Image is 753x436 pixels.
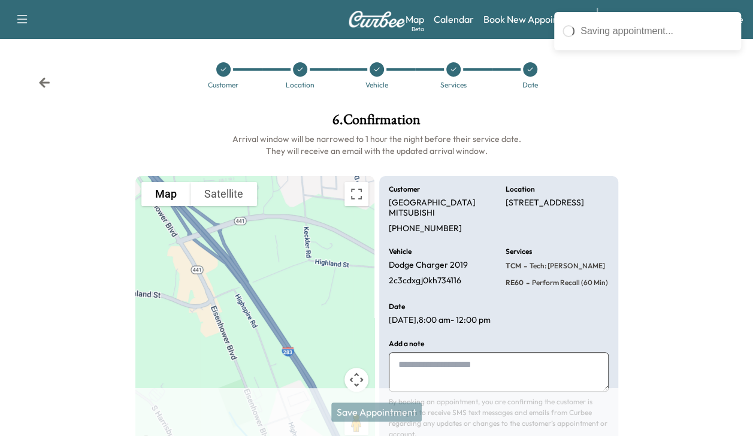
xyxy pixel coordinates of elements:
[389,260,468,271] p: Dodge Charger 2019
[527,261,605,271] span: Tech: Colton M
[38,77,50,89] div: Back
[389,248,412,255] h6: Vehicle
[348,11,406,28] img: Curbee Logo
[389,198,492,219] p: [GEOGRAPHIC_DATA] MITSUBISHI
[440,81,467,89] div: Services
[524,277,530,289] span: -
[344,368,368,392] button: Map camera controls
[344,182,368,206] button: Toggle fullscreen view
[190,182,257,206] button: Show satellite imagery
[506,248,532,255] h6: Services
[483,12,585,26] a: Book New Appointment
[389,186,420,193] h6: Customer
[389,340,424,347] h6: Add a note
[412,25,424,34] div: Beta
[521,260,527,272] span: -
[434,12,474,26] a: Calendar
[389,223,462,234] p: [PHONE_NUMBER]
[365,81,388,89] div: Vehicle
[135,133,618,157] h6: Arrival window will be narrowed to 1 hour the night before their service date. They will receive ...
[506,186,535,193] h6: Location
[141,182,190,206] button: Show street map
[580,24,733,38] div: Saving appointment...
[135,113,618,133] h1: 6 . Confirmation
[389,275,461,286] p: 2c3cdxgj0kh734116
[406,12,424,26] a: MapBeta
[286,81,314,89] div: Location
[522,81,538,89] div: Date
[389,315,491,326] p: [DATE] , 8:00 am - 12:00 pm
[208,81,238,89] div: Customer
[530,278,608,287] span: Perform Recall (60 Min)
[506,261,521,271] span: TCM
[506,278,524,287] span: RE60
[389,303,405,310] h6: Date
[506,198,584,208] p: [STREET_ADDRESS]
